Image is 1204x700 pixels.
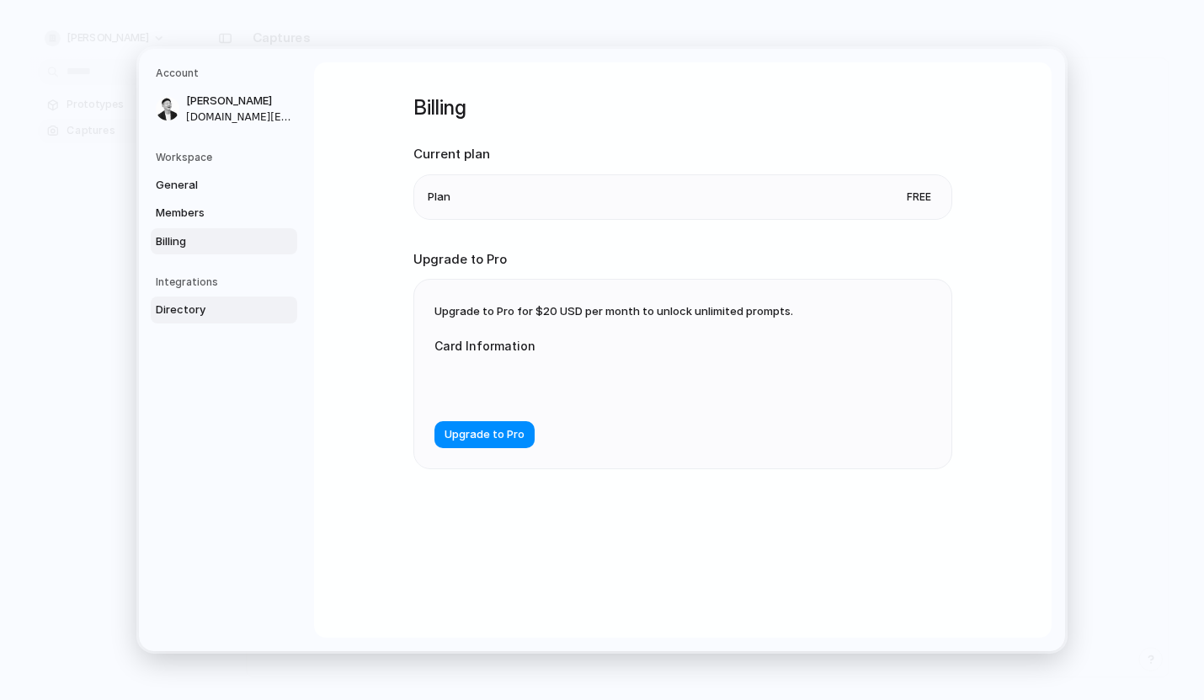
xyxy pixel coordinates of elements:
label: Card Information [434,337,771,355]
a: Directory [151,297,297,323]
span: Upgrade to Pro [445,426,525,443]
span: General [156,177,264,194]
a: General [151,172,297,199]
a: [PERSON_NAME][DOMAIN_NAME][EMAIL_ADDRESS][DOMAIN_NAME] [151,88,297,130]
span: Billing [156,233,264,250]
span: Upgrade to Pro for $20 USD per month to unlock unlimited prompts. [434,304,793,318]
a: Billing [151,228,297,255]
button: Upgrade to Pro [434,421,535,448]
span: Members [156,205,264,222]
span: Plan [428,189,450,206]
h5: Account [156,66,297,81]
h5: Workspace [156,150,297,165]
h1: Billing [413,93,952,123]
a: Members [151,200,297,227]
span: Free [900,189,938,206]
h5: Integrations [156,275,297,290]
span: [DOMAIN_NAME][EMAIL_ADDRESS][DOMAIN_NAME] [186,110,294,125]
iframe: Secure card payment input frame [448,375,758,391]
span: [PERSON_NAME] [186,93,294,110]
h2: Current plan [413,145,952,164]
h2: Upgrade to Pro [413,250,952,270]
span: Directory [156,302,264,318]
